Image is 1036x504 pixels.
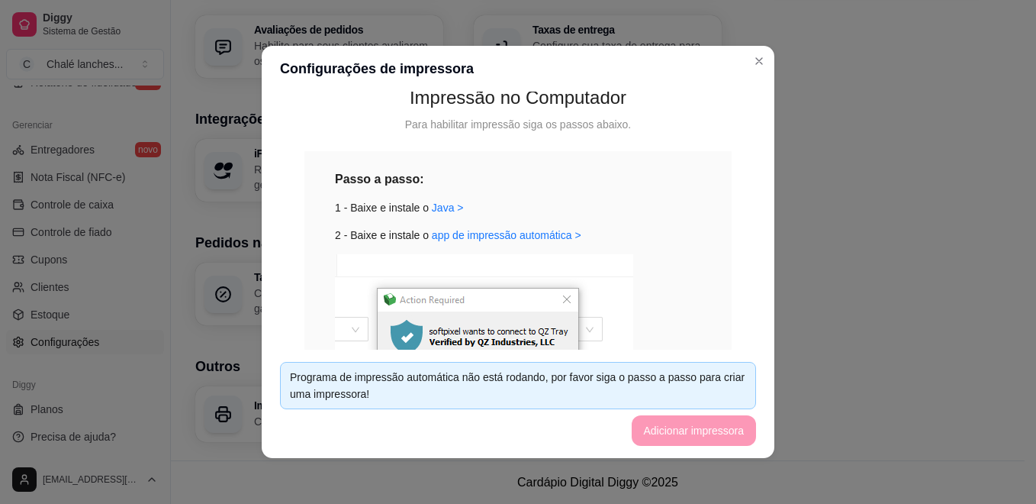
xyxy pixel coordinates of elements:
[304,116,732,133] div: Para habilitar impressão siga os passos abaixo.
[335,199,701,216] div: 1 - Baixe e instale o
[304,86,732,110] div: Impressão no Computador
[335,254,701,489] div: 3 - Pressione allow e remember this decision
[335,254,633,455] img: exemplo
[262,46,774,92] header: Configurações de impressora
[335,173,424,186] strong: Passo a passo:
[747,49,771,73] button: Close
[432,202,464,214] a: Java >
[432,229,581,241] a: app de impressão automática >
[335,227,701,244] div: 2 - Baixe e instale o
[290,369,746,402] div: Programa de impressão automática não está rodando, por favor siga o passo a passo para criar uma ...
